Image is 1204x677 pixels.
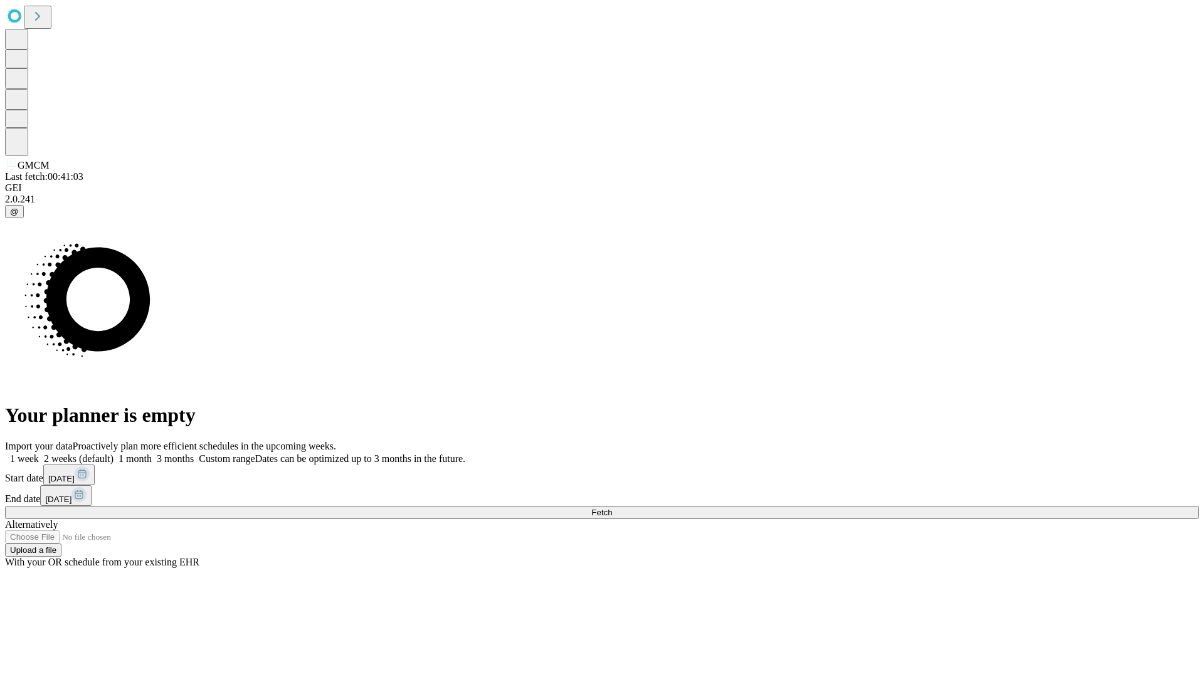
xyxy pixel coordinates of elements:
[157,453,194,464] span: 3 months
[5,506,1199,519] button: Fetch
[5,519,58,530] span: Alternatively
[199,453,255,464] span: Custom range
[5,182,1199,194] div: GEI
[5,404,1199,427] h1: Your planner is empty
[5,485,1199,506] div: End date
[5,205,24,218] button: @
[591,508,612,517] span: Fetch
[5,441,73,451] span: Import your data
[10,207,19,216] span: @
[5,464,1199,485] div: Start date
[40,485,92,506] button: [DATE]
[5,557,199,567] span: With your OR schedule from your existing EHR
[10,453,39,464] span: 1 week
[5,171,83,182] span: Last fetch: 00:41:03
[45,495,71,504] span: [DATE]
[255,453,465,464] span: Dates can be optimized up to 3 months in the future.
[119,453,152,464] span: 1 month
[5,194,1199,205] div: 2.0.241
[43,464,95,485] button: [DATE]
[73,441,336,451] span: Proactively plan more efficient schedules in the upcoming weeks.
[44,453,114,464] span: 2 weeks (default)
[48,474,75,483] span: [DATE]
[5,543,61,557] button: Upload a file
[18,160,50,171] span: GMCM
